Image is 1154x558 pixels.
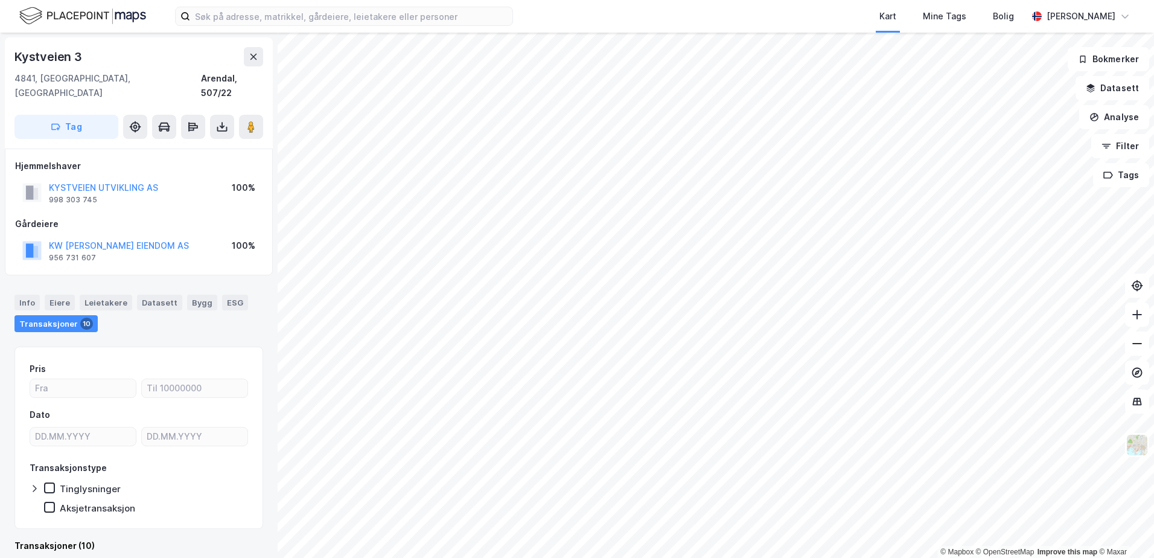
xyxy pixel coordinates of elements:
[142,428,247,446] input: DD.MM.YYYY
[14,539,263,553] div: Transaksjoner (10)
[993,9,1014,24] div: Bolig
[232,181,255,195] div: 100%
[1079,105,1149,129] button: Analyse
[14,115,118,139] button: Tag
[30,428,136,446] input: DD.MM.YYYY
[190,7,512,25] input: Søk på adresse, matrikkel, gårdeiere, leietakere eller personer
[1094,500,1154,558] div: Kontrollprogram for chat
[201,71,263,100] div: Arendal, 507/22
[14,295,40,310] div: Info
[15,159,263,173] div: Hjemmelshaver
[142,379,247,397] input: Til 10000000
[940,548,974,556] a: Mapbox
[976,548,1034,556] a: OpenStreetMap
[14,47,84,66] div: Kystveien 3
[14,315,98,332] div: Transaksjoner
[60,483,121,495] div: Tinglysninger
[137,295,182,310] div: Datasett
[1126,434,1149,457] img: Z
[1076,76,1149,100] button: Datasett
[1047,9,1115,24] div: [PERSON_NAME]
[1068,47,1149,71] button: Bokmerker
[879,9,896,24] div: Kart
[30,379,136,397] input: Fra
[923,9,966,24] div: Mine Tags
[60,502,135,514] div: Aksjetransaksjon
[45,295,75,310] div: Eiere
[80,295,132,310] div: Leietakere
[222,295,248,310] div: ESG
[1038,548,1097,556] a: Improve this map
[49,253,96,263] div: 956 731 607
[1093,163,1149,187] button: Tags
[1094,500,1154,558] iframe: Chat Widget
[80,318,93,330] div: 10
[30,362,46,376] div: Pris
[232,239,255,253] div: 100%
[19,5,146,27] img: logo.f888ab2527a4732fd821a326f86c7f29.svg
[15,217,263,231] div: Gårdeiere
[1091,134,1149,158] button: Filter
[30,461,107,475] div: Transaksjonstype
[49,195,97,205] div: 998 303 745
[14,71,201,100] div: 4841, [GEOGRAPHIC_DATA], [GEOGRAPHIC_DATA]
[187,295,217,310] div: Bygg
[30,408,50,422] div: Dato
